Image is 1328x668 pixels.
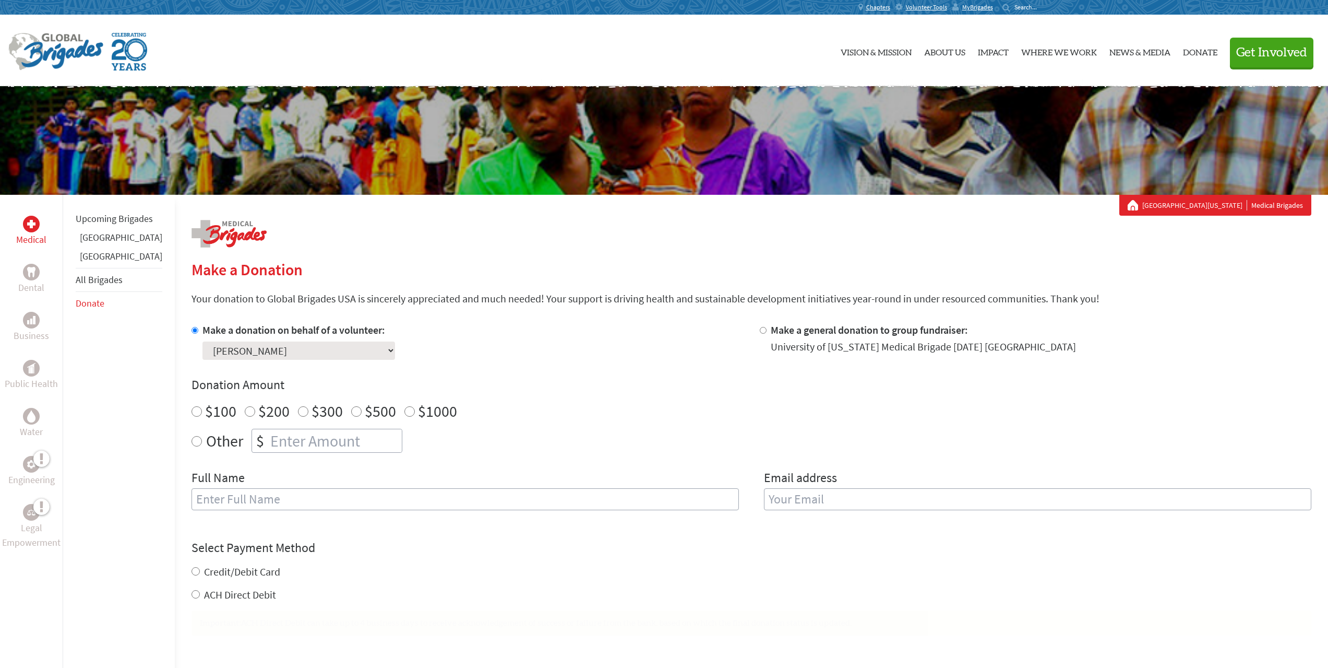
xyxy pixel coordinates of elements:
div: Dental [23,264,40,280]
label: Full Name [192,470,245,488]
input: Enter Amount [268,429,402,452]
div: Legal Empowerment [23,504,40,521]
li: All Brigades [76,268,162,292]
a: DentalDental [18,264,44,295]
div: ACH Direct Debit can take up to 4 business days to receive acknowledgement of success or failure ... [192,611,1311,636]
a: Public HealthPublic Health [5,360,58,391]
a: News & Media [1109,24,1170,78]
a: Upcoming Brigades [76,213,153,225]
div: Water [23,408,40,425]
div: Public Health [23,360,40,377]
input: Your Email [764,488,1311,510]
label: $300 [312,401,343,421]
a: [GEOGRAPHIC_DATA] [80,250,162,262]
label: Make a general donation to group fundraiser: [771,323,968,336]
a: All Brigades [76,274,123,286]
label: $500 [365,401,396,421]
p: Medical [16,232,46,247]
input: Search... [1014,3,1044,11]
div: Medical [23,216,40,232]
li: Upcoming Brigades [76,207,162,230]
div: Business [23,312,40,329]
label: Credit/Debit Card [204,565,280,578]
img: Medical [27,220,35,228]
h4: Select Payment Method [192,540,1311,556]
a: Where We Work [1021,24,1097,78]
label: $200 [258,401,290,421]
span: Volunteer Tools [906,3,947,11]
strong: Important: [200,619,241,627]
a: Donate [76,297,104,309]
div: University of [US_STATE] Medical Brigade [DATE] [GEOGRAPHIC_DATA] [771,339,1076,354]
p: Business [14,329,49,343]
p: Engineering [8,473,55,487]
div: Engineering [23,456,40,473]
a: [GEOGRAPHIC_DATA] [80,231,162,243]
div: $ [252,429,268,452]
span: Get Involved [1236,46,1307,59]
a: MedicalMedical [16,216,46,247]
a: BusinessBusiness [14,312,49,343]
a: Impact [978,24,1009,78]
label: $1000 [418,401,457,421]
img: Water [27,410,35,422]
label: $100 [205,401,236,421]
p: Dental [18,280,44,295]
button: Get Involved [1230,38,1313,67]
h4: Donation Amount [192,377,1311,393]
img: Legal Empowerment [27,509,35,515]
p: Water [20,425,43,439]
a: WaterWater [20,408,43,439]
img: logo-medical.png [192,220,267,248]
input: Enter Full Name [192,488,739,510]
div: Medical Brigades [1128,200,1303,210]
img: Engineering [27,460,35,468]
li: Ghana [76,230,162,249]
img: Global Brigades Logo [8,33,103,71]
img: Business [27,316,35,324]
img: Public Health [27,363,35,373]
label: Other [206,429,243,453]
li: Donate [76,292,162,315]
label: Make a donation on behalf of a volunteer: [202,323,385,336]
span: MyBrigades [962,3,993,11]
a: Donate [1183,24,1217,78]
p: Legal Empowerment [2,521,61,550]
a: Legal EmpowermentLegal Empowerment [2,504,61,550]
a: About Us [924,24,965,78]
a: EngineeringEngineering [8,456,55,487]
label: ACH Direct Debit [204,588,276,601]
p: Public Health [5,377,58,391]
li: Panama [76,249,162,268]
img: Dental [27,267,35,277]
label: Email address [764,470,837,488]
a: Vision & Mission [841,24,912,78]
h2: Make a Donation [192,260,1311,279]
a: [GEOGRAPHIC_DATA][US_STATE] [1142,200,1247,210]
p: Your donation to Global Brigades USA is sincerely appreciated and much needed! Your support is dr... [192,291,1311,306]
img: Global Brigades Celebrating 20 Years [112,33,147,71]
span: Chapters [866,3,890,11]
